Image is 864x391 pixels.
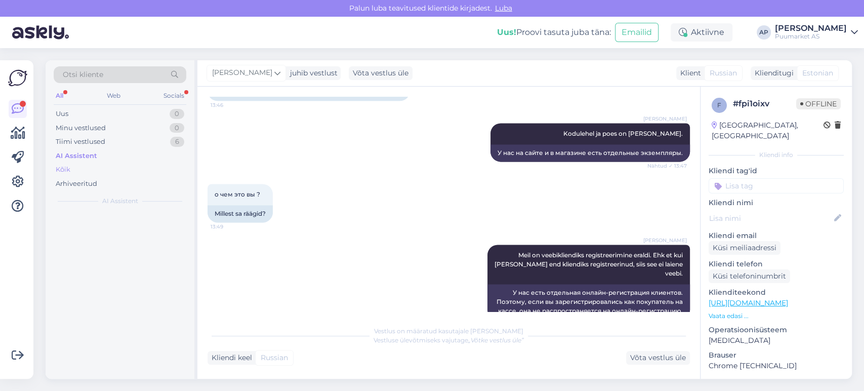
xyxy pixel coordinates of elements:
[709,230,844,241] p: Kliendi email
[490,144,690,162] div: У нас на сайте и в магазине есть отдельные экземпляры.
[161,89,186,102] div: Socials
[709,213,832,224] input: Lisa nimi
[63,69,103,80] span: Otsi kliente
[709,198,844,208] p: Kliendi nimi
[733,98,796,110] div: # fpi1oixv
[709,241,780,255] div: Küsi meiliaadressi
[751,68,794,79] div: Klienditugi
[563,130,683,137] span: Kodulehel ja poes on [PERSON_NAME].
[215,190,260,198] span: о чем это вы ?
[709,350,844,361] p: Brauser
[710,68,737,79] span: Russian
[492,4,515,13] span: Luba
[802,68,833,79] span: Estonian
[374,327,523,335] span: Vestlus on määratud kasutajale [PERSON_NAME]
[349,66,413,80] div: Võta vestlus üle
[709,335,844,346] p: [MEDICAL_DATA]
[8,68,27,88] img: Askly Logo
[56,165,70,175] div: Kõik
[211,223,249,230] span: 13:49
[676,68,701,79] div: Klient
[709,298,788,307] a: [URL][DOMAIN_NAME]
[775,24,847,32] div: [PERSON_NAME]
[709,311,844,321] p: Vaata edasi ...
[56,109,68,119] div: Uus
[709,150,844,160] div: Kliendi info
[796,98,841,109] span: Offline
[56,123,106,133] div: Minu vestlused
[647,162,687,170] span: Nähtud ✓ 13:47
[717,101,721,109] span: f
[643,237,687,244] span: [PERSON_NAME]
[56,137,105,147] div: Tiimi vestlused
[170,123,184,133] div: 0
[709,325,844,335] p: Operatsioonisüsteem
[497,27,516,37] b: Uus!
[56,179,97,189] div: Arhiveeritud
[775,24,858,41] a: [PERSON_NAME]Puumarket AS
[56,151,97,161] div: AI Assistent
[286,68,338,79] div: juhib vestlust
[261,353,288,363] span: Russian
[487,284,690,320] div: У нас есть отдельная онлайн-регистрация клиентов. Поэтому, если вы зарегистрировались как покупат...
[105,89,122,102] div: Web
[170,137,184,147] div: 6
[102,197,138,206] span: AI Assistent
[709,269,790,283] div: Küsi telefoninumbrit
[212,67,272,79] span: [PERSON_NAME]
[170,109,184,119] div: 0
[626,351,690,365] div: Võta vestlus üle
[709,166,844,176] p: Kliendi tag'id
[643,115,687,123] span: [PERSON_NAME]
[54,89,65,102] div: All
[712,120,824,141] div: [GEOGRAPHIC_DATA], [GEOGRAPHIC_DATA]
[468,336,524,344] i: „Võtke vestlus üle”
[211,101,249,109] span: 13:46
[208,353,252,363] div: Kliendi keel
[615,23,659,42] button: Emailid
[374,336,524,344] span: Vestluse ülevõtmiseks vajutage
[497,26,611,38] div: Proovi tasuta juba täna:
[208,205,273,222] div: Millest sa räägid?
[775,32,847,41] div: Puumarket AS
[709,178,844,193] input: Lisa tag
[709,361,844,371] p: Chrome [TECHNICAL_ID]
[757,25,771,40] div: AP
[709,259,844,269] p: Kliendi telefon
[671,23,732,42] div: Aktiivne
[709,287,844,298] p: Klienditeekond
[495,251,684,277] span: Meil on veebikliendiks registreerimine eraldi. Ehk et kui [PERSON_NAME] end kliendiks registreeri...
